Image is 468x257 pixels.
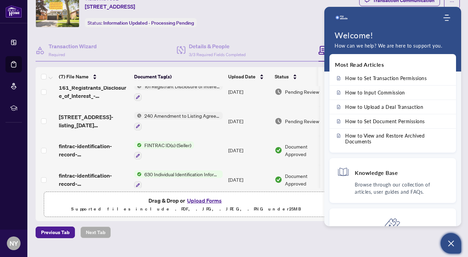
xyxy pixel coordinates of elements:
span: 161_Registrants_Disclosure_of_Interest_-_Disposition_of_Property_-_PropTx-OREApdf_[DATE] 22_42_05... [59,83,129,100]
span: FINTRAC ID(s) (Seller) [142,141,194,149]
td: [DATE] [225,136,272,165]
div: Knowledge BaseBrowse through our collection of articles, user guides and FAQs. [329,158,456,203]
a: How to View and Restore Archived Documents [329,129,456,149]
span: [STREET_ADDRESS]-listing_[DATE] 18_45_18.pdf [59,113,129,129]
button: Logo [323,86,334,97]
span: How to Set Document Permissions [345,118,425,124]
td: [DATE] [225,77,272,106]
button: Logo [323,145,334,156]
img: Document Status [275,146,282,154]
span: Required [49,52,65,57]
span: Document Approved [285,143,327,158]
span: 630 Individual Identification Information Record [142,170,223,178]
p: How can we help? We are here to support you. [335,42,451,50]
button: Upload Forms [185,196,224,205]
button: Open asap [441,233,461,254]
button: Next Tab [80,227,111,238]
span: 3/3 Required Fields Completed [189,52,246,57]
span: NY [10,239,18,248]
p: Browse through our collection of articles, user guides and FAQs. [355,181,448,195]
span: fintrac-identification-record-[PERSON_NAME]-20250530-072428.pdf [59,171,129,188]
span: Company logo [335,11,348,25]
button: Status Icon240 Amendment to Listing Agreement - Authority to Offer for Sale Price Change/Extensio... [134,112,223,130]
p: Supported files include .PDF, .JPG, .JPEG, .PNG under 25 MB [48,205,324,213]
img: Status Icon [134,112,142,119]
h4: Knowledge Base [355,169,398,176]
img: Status Icon [134,82,142,90]
a: How to Set Transaction Permissions [329,71,456,85]
span: Drag & Drop orUpload FormsSupported files include .PDF, .JPG, .JPEG, .PNG under25MB [44,192,328,217]
h4: Transaction Wizard [49,42,97,50]
h1: Welcome! [335,30,451,40]
span: fintrac-identification-record-[PERSON_NAME]-20250530-072554.pdf [59,142,129,158]
div: Status: [85,18,197,27]
span: Status [275,73,289,80]
button: Status Icon630 Individual Identification Information Record [134,170,223,189]
th: Status [272,67,330,86]
a: How to Upload a Deal Transaction [329,100,456,114]
span: Document Approved [285,172,327,187]
span: Previous Tab [41,227,69,238]
h4: Details & People [189,42,246,50]
button: Status Icon161 Registrant Disclosure of Interest - Disposition ofProperty [134,82,223,101]
img: Document Status [275,176,282,183]
span: (7) File Name [59,73,89,80]
span: Information Updated - Processing Pending [103,20,194,26]
th: Upload Date [225,67,272,86]
button: Logo [323,174,334,185]
span: How to Input Commission [345,90,405,95]
img: Document Status [275,88,282,95]
button: Logo [323,116,334,127]
img: Status Icon [134,141,142,149]
span: How to Set Transaction Permissions [345,75,427,81]
span: How to View and Restore Archived Documents [345,133,448,144]
span: Drag & Drop or [148,196,224,205]
th: (7) File Name [56,67,131,86]
img: logo [335,11,348,25]
button: Previous Tab [36,227,75,238]
td: [DATE] [225,165,272,194]
span: 161 Registrant Disclosure of Interest - Disposition ofProperty [142,82,223,90]
img: Document Status [275,117,282,125]
span: Pending Review [285,117,319,125]
th: Document Tag(s) [131,67,225,86]
div: Modules Menu [442,14,451,21]
img: logo [5,5,22,18]
a: How to Set Document Permissions [329,114,456,128]
span: [STREET_ADDRESS] [85,2,135,11]
span: How to Upload a Deal Transaction [345,104,423,110]
button: Status IconFINTRAC ID(s) (Seller) [134,141,194,160]
img: Status Icon [134,170,142,178]
span: 240 Amendment to Listing Agreement - Authority to Offer for Sale Price Change/Extension/Amendment(s) [142,112,223,119]
span: Upload Date [228,73,256,80]
span: Pending Review [285,88,319,95]
a: How to Input Commission [329,86,456,100]
td: [DATE] [225,106,272,136]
